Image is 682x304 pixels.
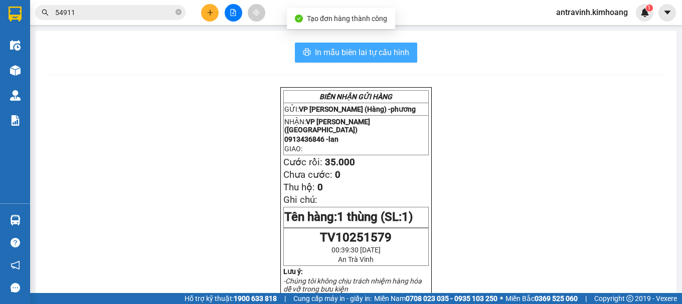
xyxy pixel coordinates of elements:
[225,4,242,22] button: file-add
[284,135,338,143] span: 0913436846 -
[283,267,303,275] strong: Lưu ý:
[317,182,323,193] span: 0
[284,105,428,113] p: GỬI:
[10,40,21,51] img: warehouse-icon
[535,294,578,302] strong: 0369 525 060
[295,43,417,63] button: printerIn mẫu biên lai tự cấu hình
[4,65,81,75] span: GIAO:
[658,4,676,22] button: caret-down
[11,260,20,270] span: notification
[338,255,374,263] span: An Trà Vinh
[253,9,260,16] span: aim
[331,246,381,254] span: 00:39:30 [DATE]
[283,182,315,193] span: Thu hộ:
[391,105,416,113] span: phương
[11,283,20,292] span: message
[307,15,387,23] span: Tạo đơn hàng thành công
[325,157,355,168] span: 35.000
[284,145,302,153] span: GIAO:
[647,5,651,12] span: 1
[646,5,653,12] sup: 1
[320,230,392,244] span: TV10251579
[10,215,21,225] img: warehouse-icon
[230,9,237,16] span: file-add
[234,294,277,302] strong: 1900 633 818
[337,210,413,224] span: 1 thùng (SL:
[283,157,322,168] span: Cước rồi:
[10,65,21,76] img: warehouse-icon
[4,43,146,53] p: NHẬN:
[295,15,303,23] span: check-circle
[500,296,503,300] span: ⚪️
[303,48,311,58] span: printer
[4,20,146,39] p: GỬI:
[248,4,265,22] button: aim
[284,118,428,134] p: NHẬN:
[185,293,277,304] span: Hỗ trợ kỹ thuật:
[626,295,633,302] span: copyright
[176,8,182,18] span: close-circle
[9,7,22,22] img: logo-vxr
[402,210,413,224] span: 1)
[293,293,372,304] span: Cung cấp máy in - giấy in:
[284,210,413,224] span: Tên hàng:
[663,8,672,17] span: caret-down
[548,6,636,19] span: antravinh.kimhoang
[315,46,409,59] span: In mẫu biên lai tự cấu hình
[34,6,116,15] strong: BIÊN NHẬN GỬI HÀNG
[335,169,340,180] span: 0
[207,9,214,16] span: plus
[640,8,649,17] img: icon-new-feature
[299,105,416,113] span: VP [PERSON_NAME] (Hàng) -
[176,9,182,15] span: close-circle
[283,169,332,180] span: Chưa cước:
[92,29,127,39] span: CHÚ KIÊN
[26,65,81,75] span: KO BAO HƯ BỂ
[319,93,392,101] strong: BIÊN NHẬN GỬI HÀNG
[283,194,317,205] span: Ghi chú:
[10,115,21,126] img: solution-icon
[374,293,497,304] span: Miền Nam
[55,7,174,18] input: Tìm tên, số ĐT hoặc mã đơn
[284,293,286,304] span: |
[505,293,578,304] span: Miền Bắc
[201,4,219,22] button: plus
[11,238,20,247] span: question-circle
[4,20,127,39] span: VP [PERSON_NAME] ([GEOGRAPHIC_DATA]) -
[4,54,129,64] span: 0941463019 -
[585,293,587,304] span: |
[283,277,422,293] em: -Chúng tôi không chịu trách nhiệm hàng hóa dễ vỡ trong bưu kiện
[42,9,49,16] span: search
[406,294,497,302] strong: 0708 023 035 - 0935 103 250
[328,135,338,143] span: lan
[54,54,129,64] span: CHỊ [PERSON_NAME]
[10,90,21,101] img: warehouse-icon
[284,118,370,134] span: VP [PERSON_NAME] ([GEOGRAPHIC_DATA])
[28,43,97,53] span: VP Trà Vinh (Hàng)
